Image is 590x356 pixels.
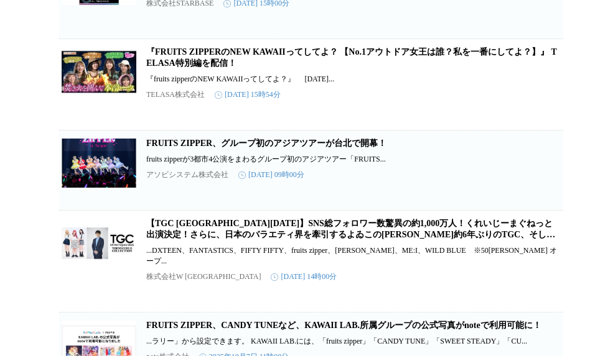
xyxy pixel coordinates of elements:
[146,89,205,100] p: TELASA株式会社
[238,170,304,180] time: [DATE] 09時00分
[146,219,555,250] a: 【TGC [GEOGRAPHIC_DATA][DATE]】SNS総フォロワー数驚異の約1,000万人！くれいじーまぐねっと出演決定！さらに、日本のバラエティ界を牽引するよゐこの[PERSON_N...
[62,138,136,188] img: FRUITS ZIPPER、グループ初のアジアツアーが台北で開幕！
[146,170,228,180] p: アソビシステム株式会社
[146,272,261,282] p: 株式会社W [GEOGRAPHIC_DATA]
[146,154,561,165] p: fruits zipperが3都市4公演をまわるグループ初のアジアツアー「FRUITS...
[146,74,561,84] p: 『fruits zipperのNEW KAWAIIってしてよ？』 [DATE]...
[146,47,557,68] a: 『FRUITS ZIPPERのNEW KAWAIIってしてよ？ 【No.1アウトドア女王は誰？私を一番にしてよ？】』 TELASA特別編を配信！
[62,218,136,268] img: 【TGC 北九州 2025】SNS総フォロワー数驚異の約1,000万人！くれいじーまぐねっと出演決定！さらに、日本のバラエティ界を牽引するよゐこの濱口優が約6年ぶりのTGC、そしてTGC北九州初出演！
[271,272,337,282] time: [DATE] 14時00分
[146,336,561,347] p: ...ラリー」から設定できます。 KAWAII LAB.には、「fruits zipper」「CANDY TUNE」「SWEET STEADY」「CU...
[146,139,386,148] a: FRUITS ZIPPER、グループ初のアジアツアーが台北で開幕！
[62,47,136,96] img: 『FRUITS ZIPPERのNEW KAWAIIってしてよ？ 【No.1アウトドア女王は誰？私を一番にしてよ？】』 TELASA特別編を配信！
[146,321,541,330] a: FRUITS ZIPPER、CANDY TUNEなど、KAWAII LAB.所属グループの公式写真がnoteで利用可能に！
[215,89,281,100] time: [DATE] 15時54分
[146,245,561,267] p: ...DXTEEN、FANTASTICS、FIFTY FIFTY、fruits zipper、[PERSON_NAME]、ME:I、WILD BLUE ※50[PERSON_NAME] オープ...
